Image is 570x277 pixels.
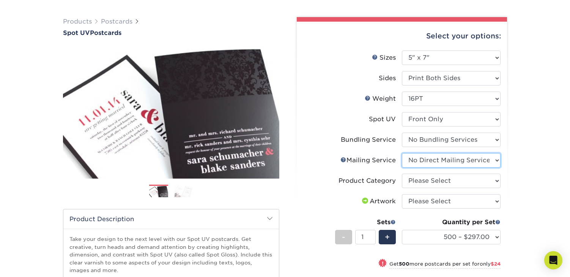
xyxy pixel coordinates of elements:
[480,261,501,267] span: only
[339,176,396,185] div: Product Category
[175,184,194,198] img: Postcards 02
[491,261,501,267] span: $24
[382,260,384,268] span: !
[101,18,132,25] a: Postcards
[303,22,501,51] div: Select your options:
[389,261,501,269] small: Get more postcards per set for
[149,185,168,198] img: Postcards 01
[63,29,90,36] span: Spot UV
[365,94,396,103] div: Weight
[361,197,396,206] div: Artwork
[335,218,396,227] div: Sets
[372,53,396,62] div: Sizes
[369,115,396,124] div: Spot UV
[63,209,279,229] h2: Product Description
[63,37,279,187] img: Spot UV 01
[379,74,396,83] div: Sides
[63,29,279,36] h1: Postcards
[385,231,390,243] span: +
[63,29,279,36] a: Spot UVPostcards
[399,261,409,267] strong: 500
[341,135,396,144] div: Bundling Service
[63,18,92,25] a: Products
[544,251,562,269] div: Open Intercom Messenger
[402,218,501,227] div: Quantity per Set
[342,231,345,243] span: -
[340,156,396,165] div: Mailing Service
